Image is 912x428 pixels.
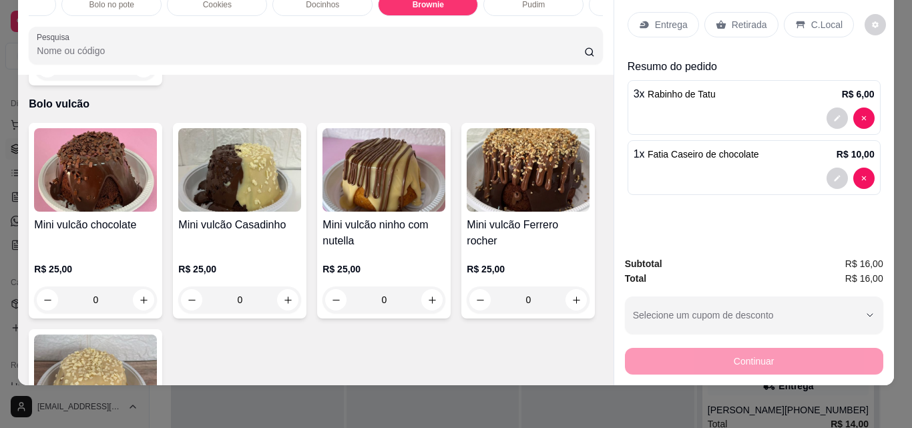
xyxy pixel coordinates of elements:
[178,128,301,212] img: product-image
[178,217,301,233] h4: Mini vulcão Casadinho
[322,262,445,276] p: R$ 25,00
[133,289,154,310] button: increase-product-quantity
[634,86,716,102] p: 3 x
[845,256,883,271] span: R$ 16,00
[277,289,298,310] button: increase-product-quantity
[181,289,202,310] button: decrease-product-quantity
[628,59,881,75] p: Resumo do pedido
[467,217,590,249] h4: Mini vulcão Ferrero rocher
[37,31,74,43] label: Pesquisa
[648,149,759,160] span: Fatia Caseiro de chocolate
[322,128,445,212] img: product-image
[34,217,157,233] h4: Mini vulcão chocolate
[625,273,646,284] strong: Total
[845,271,883,286] span: R$ 16,00
[655,18,688,31] p: Entrega
[732,18,767,31] p: Retirada
[565,289,587,310] button: increase-product-quantity
[421,289,443,310] button: increase-product-quantity
[34,262,157,276] p: R$ 25,00
[37,289,58,310] button: decrease-product-quantity
[34,335,157,418] img: product-image
[467,262,590,276] p: R$ 25,00
[634,146,759,162] p: 1 x
[625,258,662,269] strong: Subtotal
[827,108,848,129] button: decrease-product-quantity
[853,168,875,189] button: decrease-product-quantity
[325,289,347,310] button: decrease-product-quantity
[811,18,843,31] p: C.Local
[29,96,602,112] p: Bolo vulcão
[837,148,875,161] p: R$ 10,00
[853,108,875,129] button: decrease-product-quantity
[865,14,886,35] button: decrease-product-quantity
[322,217,445,249] h4: Mini vulcão ninho com nutella
[467,128,590,212] img: product-image
[625,296,883,334] button: Selecione um cupom de desconto
[34,128,157,212] img: product-image
[827,168,848,189] button: decrease-product-quantity
[842,87,875,101] p: R$ 6,00
[469,289,491,310] button: decrease-product-quantity
[178,262,301,276] p: R$ 25,00
[37,44,584,57] input: Pesquisa
[648,89,716,99] span: Rabinho de Tatu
